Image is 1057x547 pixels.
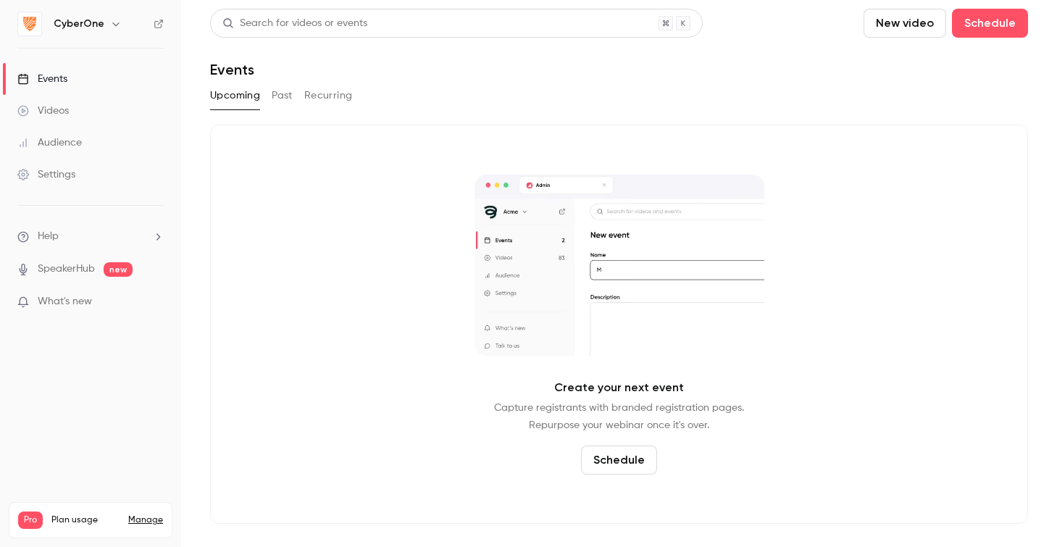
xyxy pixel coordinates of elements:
span: What's new [38,294,92,309]
p: Capture registrants with branded registration pages. Repurpose your webinar once it's over. [494,399,744,434]
div: Events [17,72,67,86]
button: Upcoming [210,84,260,107]
button: New video [864,9,946,38]
span: Plan usage [51,514,120,526]
h6: CyberOne [54,17,104,31]
button: Schedule [952,9,1028,38]
iframe: Noticeable Trigger [146,296,164,309]
button: Past [272,84,293,107]
span: new [104,262,133,277]
button: Recurring [304,84,353,107]
a: SpeakerHub [38,262,95,277]
h1: Events [210,61,254,78]
div: Search for videos or events [222,16,367,31]
li: help-dropdown-opener [17,229,164,244]
div: Audience [17,135,82,150]
span: Pro [18,511,43,529]
a: Manage [128,514,163,526]
span: Help [38,229,59,244]
button: Schedule [581,446,657,475]
div: Settings [17,167,75,182]
p: Create your next event [554,379,684,396]
img: CyberOne [18,12,41,36]
div: Videos [17,104,69,118]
